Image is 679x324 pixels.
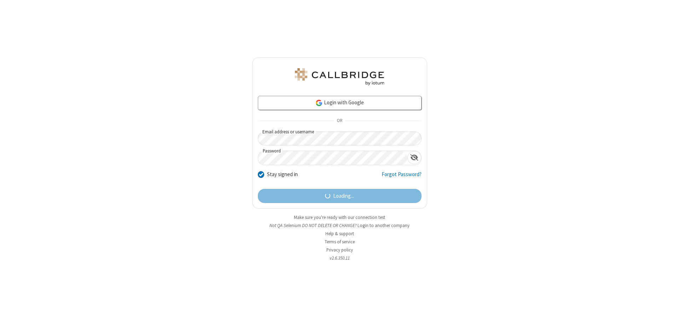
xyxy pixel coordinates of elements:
a: Make sure you're ready with our connection test [294,214,385,220]
div: Show password [407,151,421,164]
a: Help & support [325,231,354,237]
iframe: Chat [661,306,674,319]
button: Login to another company [358,222,410,229]
li: v2.6.350.11 [252,255,427,261]
a: Privacy policy [326,247,353,253]
span: OR [334,116,345,126]
a: Forgot Password? [382,170,422,184]
label: Stay signed in [267,170,298,179]
span: Loading... [333,192,354,200]
img: google-icon.png [315,99,323,107]
a: Login with Google [258,96,422,110]
button: Loading... [258,189,422,203]
input: Password [258,151,407,165]
img: QA Selenium DO NOT DELETE OR CHANGE [294,68,385,85]
input: Email address or username [258,132,422,145]
a: Terms of service [325,239,355,245]
li: Not QA Selenium DO NOT DELETE OR CHANGE? [252,222,427,229]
